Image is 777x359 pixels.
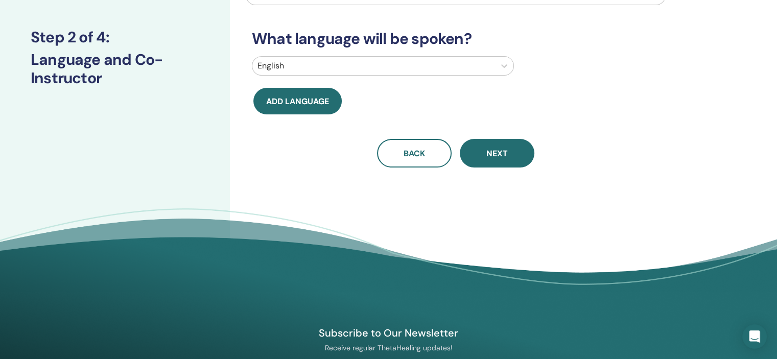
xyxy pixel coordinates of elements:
h3: What language will be spoken? [246,30,666,48]
p: Receive regular ThetaHealing updates! [271,343,507,352]
h4: Subscribe to Our Newsletter [271,326,507,340]
h3: Step 2 of 4 : [31,28,199,46]
h3: Language and Co-Instructor [31,51,199,87]
span: Back [404,148,425,159]
button: Next [460,139,534,167]
button: Add language [253,88,342,114]
span: Next [486,148,508,159]
button: Back [377,139,452,167]
div: Open Intercom Messenger [742,324,767,349]
span: Add language [266,96,329,107]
